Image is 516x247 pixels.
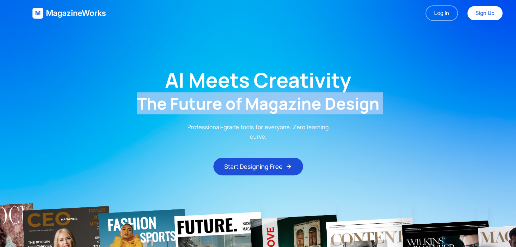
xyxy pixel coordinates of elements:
button: Start Designing Free [213,158,303,175]
a: Log In [425,5,458,21]
p: Professional-grade tools for everyone. Zero learning curve. [182,122,334,141]
h1: AI Meets Creativity [165,70,351,90]
h2: The Future of Magazine Design [137,95,379,112]
span: M [35,8,41,18]
span: MagazineWorks [46,8,106,19]
a: Sign Up [467,6,502,20]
